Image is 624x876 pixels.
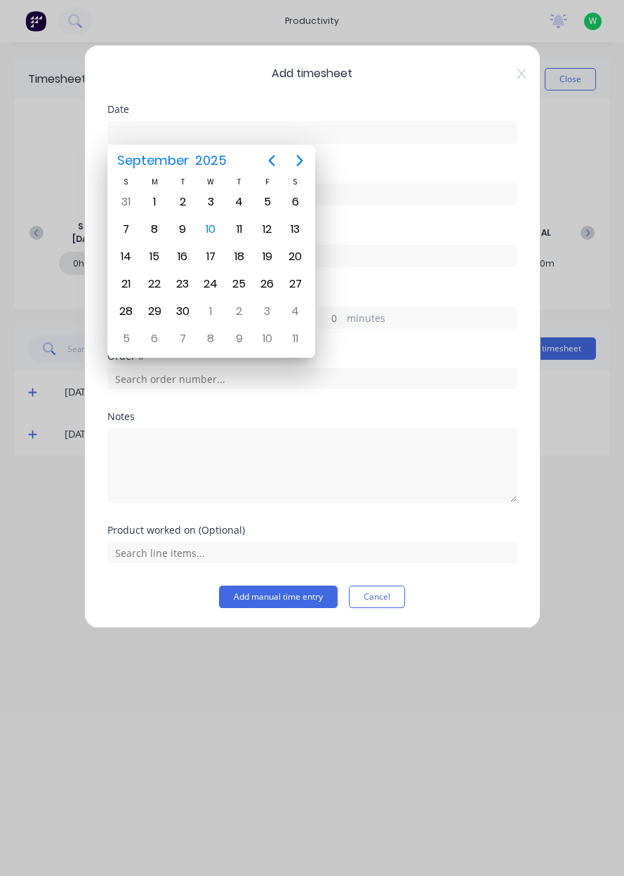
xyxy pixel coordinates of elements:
[116,301,137,322] div: Sunday, September 28, 2025
[172,301,193,322] div: Tuesday, September 30, 2025
[229,246,250,267] div: Thursday, September 18, 2025
[116,274,137,295] div: Sunday, September 21, 2025
[225,176,253,188] div: T
[172,274,193,295] div: Tuesday, September 23, 2025
[349,586,405,608] button: Cancel
[257,328,278,349] div: Friday, October 10, 2025
[107,105,517,114] div: Date
[257,301,278,322] div: Friday, October 3, 2025
[140,176,168,188] div: M
[116,246,137,267] div: Sunday, September 14, 2025
[116,219,137,240] div: Sunday, September 7, 2025
[107,525,517,535] div: Product worked on (Optional)
[107,65,517,82] span: Add timesheet
[168,176,197,188] div: T
[200,219,221,240] div: Today, Wednesday, September 10, 2025
[285,246,306,267] div: Saturday, September 20, 2025
[286,147,314,175] button: Next page
[107,412,517,422] div: Notes
[285,328,306,349] div: Saturday, October 11, 2025
[200,274,221,295] div: Wednesday, September 24, 2025
[107,351,517,361] div: Order #
[258,147,286,175] button: Previous page
[116,191,137,213] div: Sunday, August 31, 2025
[229,219,250,240] div: Thursday, September 11, 2025
[285,301,306,322] div: Saturday, October 4, 2025
[172,191,193,213] div: Tuesday, September 2, 2025
[172,219,193,240] div: Tuesday, September 9, 2025
[114,148,192,173] span: September
[107,542,517,563] input: Search line items...
[107,368,517,389] input: Search order number...
[172,328,193,349] div: Tuesday, October 7, 2025
[285,191,306,213] div: Saturday, September 6, 2025
[257,219,278,240] div: Friday, September 12, 2025
[200,328,221,349] div: Wednesday, October 8, 2025
[197,176,225,188] div: W
[144,191,165,213] div: Monday, September 1, 2025
[219,586,338,608] button: Add manual time entry
[200,191,221,213] div: Wednesday, September 3, 2025
[285,274,306,295] div: Saturday, September 27, 2025
[347,311,517,328] label: minutes
[116,328,137,349] div: Sunday, October 5, 2025
[229,328,250,349] div: Thursday, October 9, 2025
[319,307,343,328] input: 0
[192,148,230,173] span: 2025
[109,148,236,173] button: September2025
[257,191,278,213] div: Friday, September 5, 2025
[112,176,140,188] div: S
[257,246,278,267] div: Friday, September 19, 2025
[144,328,165,349] div: Monday, October 6, 2025
[285,219,306,240] div: Saturday, September 13, 2025
[281,176,310,188] div: S
[229,191,250,213] div: Thursday, September 4, 2025
[172,246,193,267] div: Tuesday, September 16, 2025
[200,301,221,322] div: Wednesday, October 1, 2025
[229,274,250,295] div: Thursday, September 25, 2025
[144,274,165,295] div: Monday, September 22, 2025
[144,246,165,267] div: Monday, September 15, 2025
[229,301,250,322] div: Thursday, October 2, 2025
[144,219,165,240] div: Monday, September 8, 2025
[200,246,221,267] div: Wednesday, September 17, 2025
[144,301,165,322] div: Monday, September 29, 2025
[253,176,281,188] div: F
[257,274,278,295] div: Friday, September 26, 2025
